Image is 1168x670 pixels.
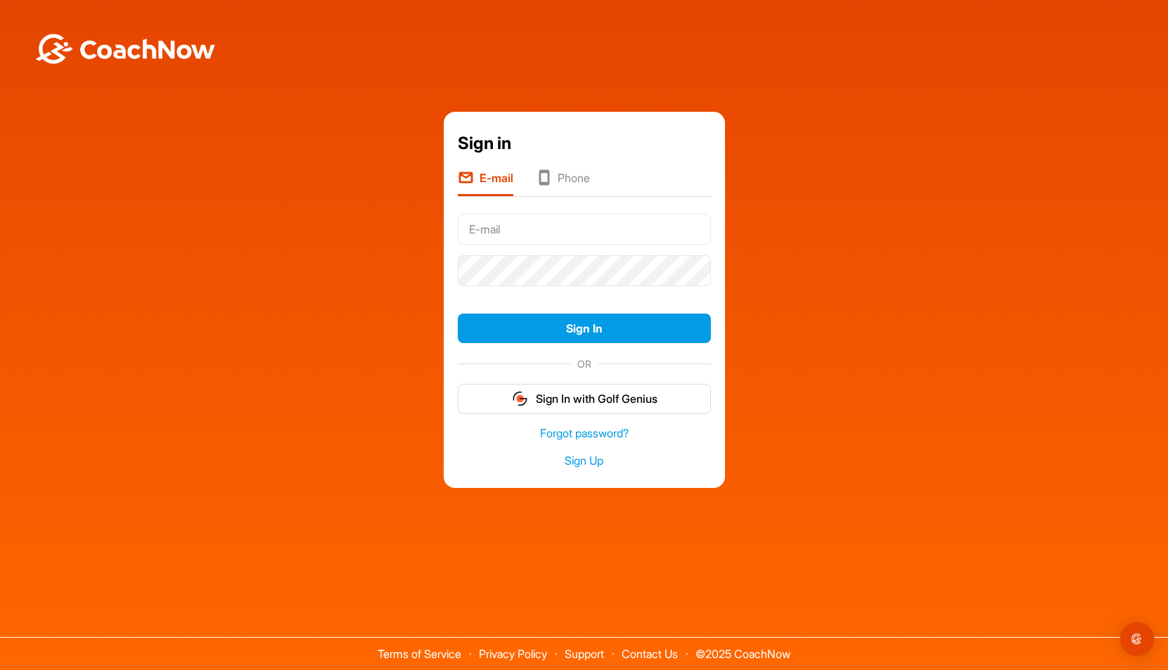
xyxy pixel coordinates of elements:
span: OR [570,356,598,371]
li: E-mail [458,169,513,196]
input: E-mail [458,214,711,245]
img: gg_logo [511,390,529,407]
a: Contact Us [622,647,678,661]
a: Terms of Service [378,647,461,661]
div: Open Intercom Messenger [1120,622,1154,656]
a: Sign Up [458,453,711,469]
a: Forgot password? [458,425,711,442]
a: Support [565,647,604,661]
span: © 2025 CoachNow [688,638,797,659]
button: Sign In [458,314,711,344]
li: Phone [536,169,590,196]
a: Privacy Policy [479,647,547,661]
button: Sign In with Golf Genius [458,384,711,414]
div: Sign in [458,131,711,156]
img: BwLJSsUCoWCh5upNqxVrqldRgqLPVwmV24tXu5FoVAoFEpwwqQ3VIfuoInZCoVCoTD4vwADAC3ZFMkVEQFDAAAAAElFTkSuQmCC [34,34,217,64]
